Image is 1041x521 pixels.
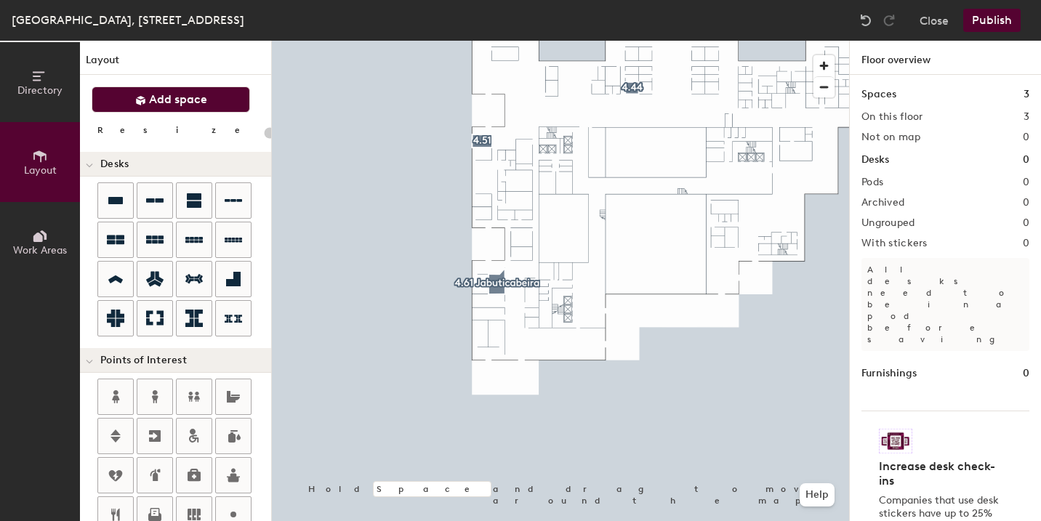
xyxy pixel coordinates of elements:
[882,13,896,28] img: Redo
[149,92,207,107] span: Add space
[861,86,896,102] h1: Spaces
[1023,197,1029,209] h2: 0
[1023,217,1029,229] h2: 0
[92,86,250,113] button: Add space
[1024,86,1029,102] h1: 3
[100,355,187,366] span: Points of Interest
[861,258,1029,351] p: All desks need to be in a pod before saving
[1023,177,1029,188] h2: 0
[861,152,889,168] h1: Desks
[13,244,67,257] span: Work Areas
[879,429,912,453] img: Sticker logo
[1023,365,1029,381] h1: 0
[1023,132,1029,143] h2: 0
[861,132,920,143] h2: Not on map
[861,238,928,249] h2: With stickers
[963,9,1021,32] button: Publish
[97,124,258,136] div: Resize
[861,365,917,381] h1: Furnishings
[861,217,915,229] h2: Ungrouped
[100,158,129,170] span: Desks
[12,11,244,29] div: [GEOGRAPHIC_DATA], [STREET_ADDRESS]
[861,177,883,188] h2: Pods
[920,9,949,32] button: Close
[879,459,1003,488] h4: Increase desk check-ins
[861,111,923,123] h2: On this floor
[850,41,1041,75] h1: Floor overview
[861,197,904,209] h2: Archived
[1023,238,1029,249] h2: 0
[17,84,63,97] span: Directory
[1024,111,1029,123] h2: 3
[800,483,835,506] button: Help
[1023,152,1029,168] h1: 0
[24,164,57,177] span: Layout
[859,13,873,28] img: Undo
[80,52,271,75] h1: Layout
